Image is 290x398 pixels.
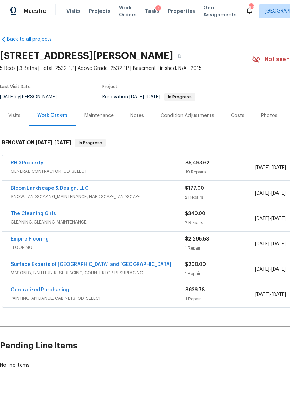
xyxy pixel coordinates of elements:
[11,168,185,175] span: GENERAL_CONTRACTOR, OD_SELECT
[255,267,269,272] span: [DATE]
[11,244,185,251] span: FLOORING
[185,219,255,226] div: 2 Repairs
[76,139,105,146] span: In Progress
[66,8,81,15] span: Visits
[255,165,270,170] span: [DATE]
[11,262,171,267] a: Surface Experts of [GEOGRAPHIC_DATA] and [GEOGRAPHIC_DATA]
[255,191,269,196] span: [DATE]
[84,112,114,119] div: Maintenance
[119,4,137,18] span: Work Orders
[11,269,185,276] span: MASONRY, BATHTUB_RESURFACING, COUNTERTOP_RESURFACING
[255,164,286,171] span: -
[272,165,286,170] span: [DATE]
[255,241,286,247] span: -
[185,211,206,216] span: $340.00
[161,112,214,119] div: Condition Adjustments
[185,262,206,267] span: $200.00
[185,245,255,252] div: 1 Repair
[255,190,286,197] span: -
[261,112,277,119] div: Photos
[11,237,49,242] a: Empire Flooring
[11,161,43,165] a: RHD Property
[145,9,160,14] span: Tasks
[185,161,209,165] span: $5,493.62
[11,287,69,292] a: Centralized Purchasing
[11,193,185,200] span: SNOW, LANDSCAPING_MAINTENANCE, HARDSCAPE_LANDSCAPE
[271,267,286,272] span: [DATE]
[35,140,71,145] span: -
[255,216,269,221] span: [DATE]
[271,216,286,221] span: [DATE]
[255,215,286,222] span: -
[24,8,47,15] span: Maestro
[11,186,89,191] a: Bloom Landscape & Design, LLC
[129,95,144,99] span: [DATE]
[35,140,52,145] span: [DATE]
[185,287,205,292] span: $636.78
[255,266,286,273] span: -
[129,95,160,99] span: -
[271,191,286,196] span: [DATE]
[54,140,71,145] span: [DATE]
[185,194,255,201] div: 2 Repairs
[185,237,209,242] span: $2,295.58
[185,295,255,302] div: 1 Repair
[255,291,286,298] span: -
[168,8,195,15] span: Properties
[2,139,71,147] h6: RENOVATION
[102,84,118,89] span: Project
[11,295,185,302] span: PAINTING, APPLIANCE, CABINETS, OD_SELECT
[37,112,68,119] div: Work Orders
[272,292,286,297] span: [DATE]
[165,95,194,99] span: In Progress
[173,50,186,62] button: Copy Address
[185,169,255,176] div: 19 Repairs
[130,112,144,119] div: Notes
[271,242,286,246] span: [DATE]
[89,8,111,15] span: Projects
[231,112,244,119] div: Costs
[146,95,160,99] span: [DATE]
[185,270,255,277] div: 1 Repair
[249,4,253,11] div: 68
[255,292,270,297] span: [DATE]
[203,4,237,18] span: Geo Assignments
[185,186,204,191] span: $177.00
[11,211,56,216] a: The Cleaning Girls
[8,112,21,119] div: Visits
[102,95,195,99] span: Renovation
[11,219,185,226] span: CLEANING, CLEANING_MAINTENANCE
[255,242,269,246] span: [DATE]
[155,5,161,12] div: 1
